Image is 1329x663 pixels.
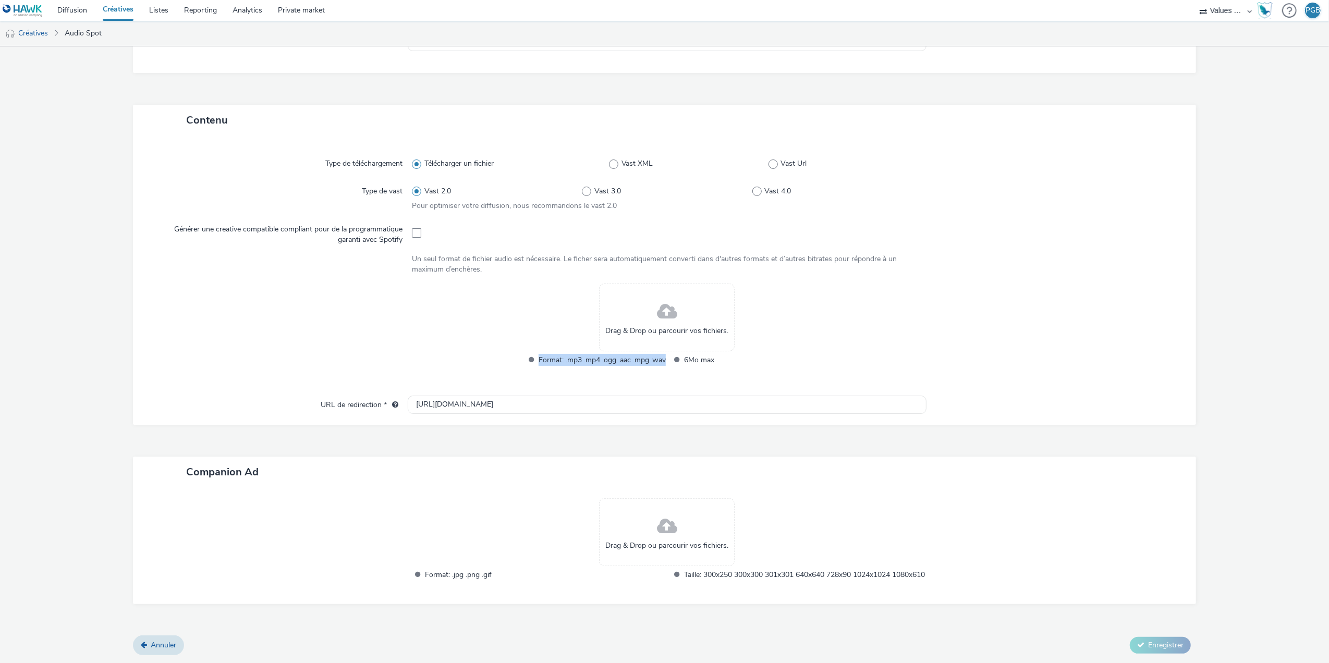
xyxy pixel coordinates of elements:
[3,4,43,17] img: undefined Logo
[133,635,184,655] a: Annuler
[1306,3,1320,18] div: PGB
[408,396,926,414] input: url...
[412,254,922,275] div: Un seul format de fichier audio est nécessaire. Le ficher sera automatiquement converti dans d'au...
[424,158,494,169] span: Télécharger un fichier
[387,400,398,410] div: L'URL de redirection sera utilisée comme URL de validation avec certains SSP et ce sera l'URL de ...
[186,465,259,479] span: Companion Ad
[605,541,728,551] span: Drag & Drop ou parcourir vos fichiers.
[764,186,791,197] span: Vast 4.0
[424,186,451,197] span: Vast 2.0
[186,113,228,127] span: Contenu
[152,220,407,245] label: Générer une creative compatible compliant pour de la programmatique garanti avec Spotify
[151,640,176,650] span: Annuler
[1148,640,1184,650] span: Enregistrer
[1130,637,1191,654] button: Enregistrer
[539,354,666,366] span: Format: .mp3 .mp4 .ogg .aac .mpg .wav
[1257,2,1273,19] img: Hawk Academy
[425,569,666,581] span: Format: .jpg .png .gif
[621,158,653,169] span: Vast XML
[316,396,403,410] label: URL de redirection *
[416,38,566,46] span: Sélectionner une ou plusieurs catégories IAB...
[5,29,16,39] img: audio
[605,326,728,336] span: Drag & Drop ou parcourir vos fichiers.
[1257,2,1277,19] a: Hawk Academy
[684,569,925,581] span: Taille: 300x250 300x300 301x301 640x640 728x90 1024x1024 1080x610
[684,354,811,366] span: 6Mo max
[781,158,807,169] span: Vast Url
[321,154,407,169] label: Type de téléchargement
[59,21,107,46] a: Audio Spot
[358,182,407,197] label: Type de vast
[412,201,617,211] span: Pour optimiser votre diffusion, nous recommandons le vast 2.0
[594,186,621,197] span: Vast 3.0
